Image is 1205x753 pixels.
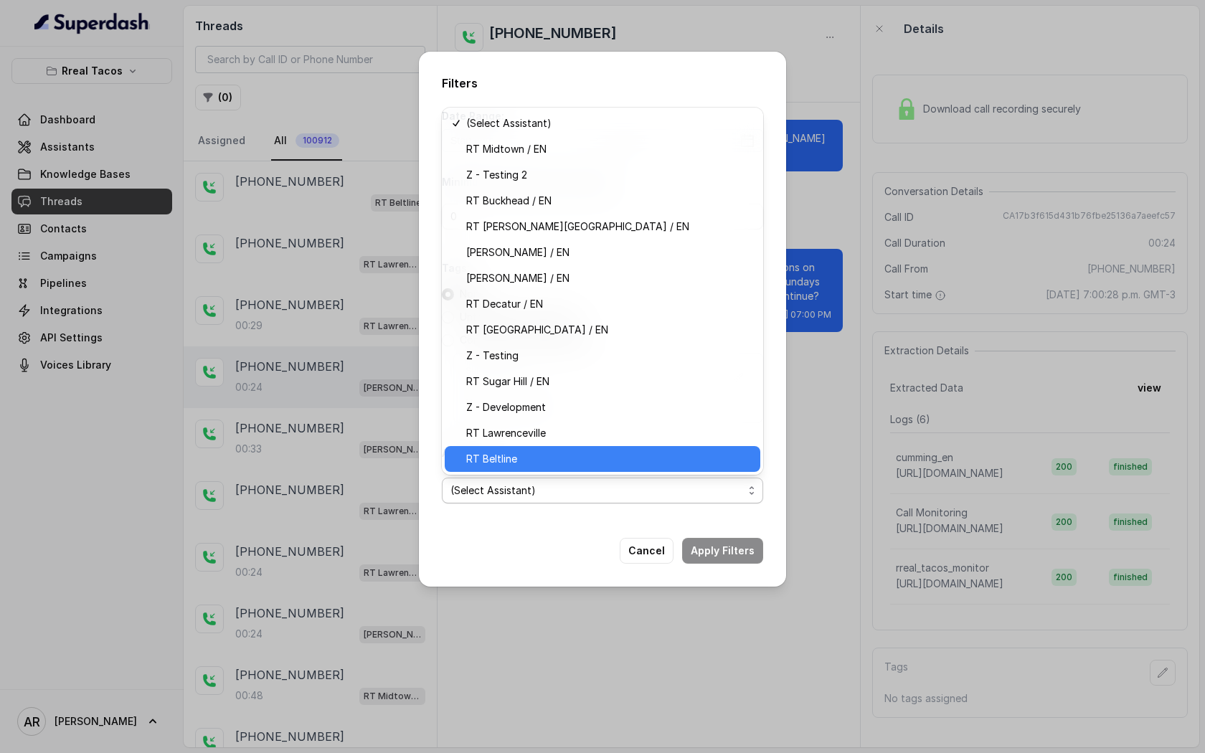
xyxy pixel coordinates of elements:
[442,108,763,475] div: (Select Assistant)
[466,347,752,364] span: Z - Testing
[466,270,752,287] span: [PERSON_NAME] / EN
[466,295,752,313] span: RT Decatur / EN
[466,218,752,235] span: RT [PERSON_NAME][GEOGRAPHIC_DATA] / EN
[450,482,743,499] span: (Select Assistant)
[466,373,752,390] span: RT Sugar Hill / EN
[466,166,752,184] span: Z - Testing 2
[442,478,763,503] button: (Select Assistant)
[466,192,752,209] span: RT Buckhead / EN
[466,321,752,338] span: RT [GEOGRAPHIC_DATA] / EN
[466,244,752,261] span: [PERSON_NAME] / EN
[466,115,752,132] span: (Select Assistant)
[466,425,752,442] span: RT Lawrenceville
[466,141,752,158] span: RT Midtown / EN
[466,450,752,468] span: RT Beltline
[466,399,752,416] span: Z - Development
